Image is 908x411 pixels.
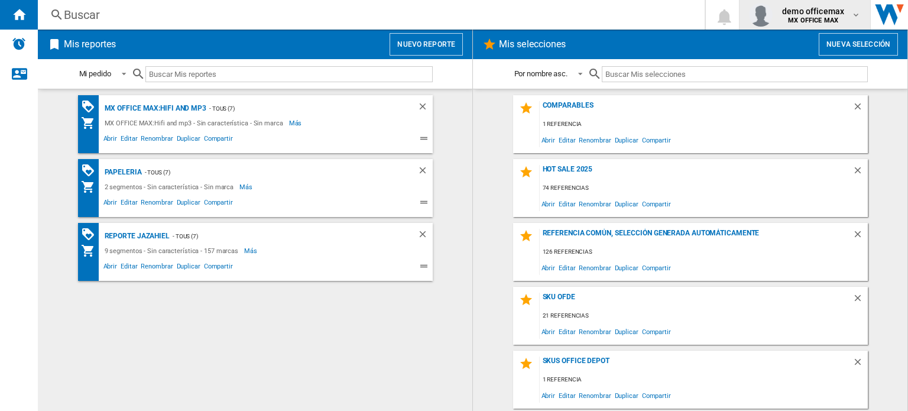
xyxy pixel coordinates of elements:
[79,69,111,78] div: Mi pedido
[640,260,673,276] span: Compartir
[540,165,852,181] div: Hot Sale 2025
[640,323,673,339] span: Compartir
[819,33,898,56] button: Nueva selección
[102,116,289,130] div: MX OFFICE MAX:Hifi and mp3 - Sin característica - Sin marca
[577,387,612,403] span: Renombrar
[540,101,852,117] div: Comparables
[540,323,557,339] span: Abrir
[61,33,118,56] h2: Mis reportes
[540,117,868,132] div: 1 referencia
[640,196,673,212] span: Compartir
[613,132,640,148] span: Duplicar
[139,197,174,211] span: Renombrar
[119,197,139,211] span: Editar
[102,180,240,194] div: 2 segmentos - Sin característica - Sin marca
[613,196,640,212] span: Duplicar
[81,227,102,242] div: Matriz de PROMOCIONES
[102,197,119,211] span: Abrir
[749,3,773,27] img: profile.jpg
[540,245,868,260] div: 126 referencias
[390,33,463,56] button: Nuevo reporte
[540,387,557,403] span: Abrir
[289,116,304,130] span: Más
[102,229,170,244] div: Reporte Jazahiel
[852,293,868,309] div: Borrar
[640,132,673,148] span: Compartir
[12,37,26,51] img: alerts-logo.svg
[102,165,142,180] div: Papeleria
[81,180,102,194] div: Mi colección
[64,7,674,23] div: Buscar
[417,165,433,180] div: Borrar
[557,196,577,212] span: Editar
[540,196,557,212] span: Abrir
[497,33,569,56] h2: Mis selecciones
[788,17,838,24] b: MX OFFICE MAX
[577,323,612,339] span: Renombrar
[540,357,852,373] div: skus office depot
[81,163,102,178] div: Matriz de PROMOCIONES
[81,244,102,258] div: Mi colección
[852,357,868,373] div: Borrar
[142,165,394,180] div: - TOUS (7)
[81,116,102,130] div: Mi colección
[102,261,119,275] span: Abrir
[102,244,245,258] div: 9 segmentos - Sin característica - 157 marcas
[852,229,868,245] div: Borrar
[244,244,259,258] span: Más
[613,260,640,276] span: Duplicar
[557,323,577,339] span: Editar
[540,260,557,276] span: Abrir
[119,133,139,147] span: Editar
[540,309,868,323] div: 21 referencias
[782,5,844,17] span: demo officemax
[613,323,640,339] span: Duplicar
[577,132,612,148] span: Renombrar
[640,387,673,403] span: Compartir
[175,261,202,275] span: Duplicar
[170,229,394,244] div: - TOUS (7)
[613,387,640,403] span: Duplicar
[540,132,557,148] span: Abrir
[139,133,174,147] span: Renombrar
[557,132,577,148] span: Editar
[417,101,433,116] div: Borrar
[602,66,867,82] input: Buscar Mis selecciones
[852,101,868,117] div: Borrar
[145,66,433,82] input: Buscar Mis reportes
[175,197,202,211] span: Duplicar
[417,229,433,244] div: Borrar
[557,387,577,403] span: Editar
[81,99,102,114] div: Matriz de PROMOCIONES
[557,260,577,276] span: Editar
[175,133,202,147] span: Duplicar
[540,181,868,196] div: 74 referencias
[540,373,868,387] div: 1 referencia
[577,196,612,212] span: Renombrar
[540,229,852,245] div: Referencia común, selección generada automáticamente
[577,260,612,276] span: Renombrar
[540,293,852,309] div: sku ofde
[202,197,235,211] span: Compartir
[852,165,868,181] div: Borrar
[202,133,235,147] span: Compartir
[139,261,174,275] span: Renombrar
[206,101,394,116] div: - TOUS (7)
[102,133,119,147] span: Abrir
[119,261,139,275] span: Editar
[102,101,206,116] div: MX OFFICE MAX:Hifi and mp3
[239,180,254,194] span: Más
[202,261,235,275] span: Compartir
[514,69,568,78] div: Por nombre asc.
